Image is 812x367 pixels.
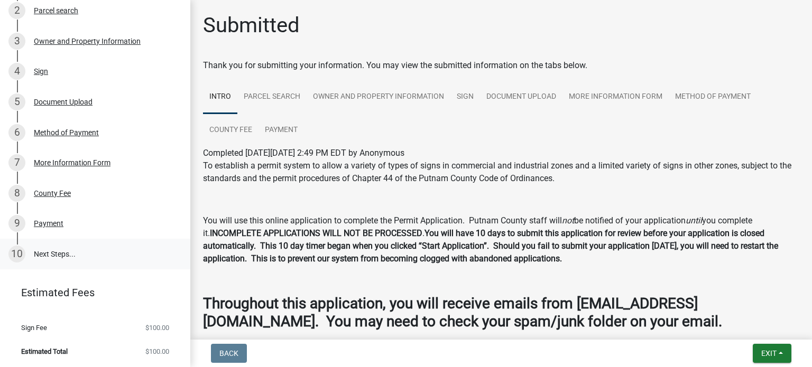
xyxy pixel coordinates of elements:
span: Exit [761,349,777,357]
div: Payment [34,220,63,227]
a: Document Upload [480,80,562,114]
div: 4 [8,63,25,80]
button: Exit [753,344,791,363]
a: County Fee [203,114,259,147]
span: $100.00 [145,348,169,355]
div: Thank you for submitting your information. You may view the submitted information on the tabs below. [203,59,799,72]
span: Completed [DATE][DATE] 2:49 PM EDT by Anonymous [203,148,404,158]
div: 9 [8,215,25,232]
div: 10 [8,246,25,262]
span: Sign Fee [21,324,47,331]
div: 7 [8,154,25,171]
a: Intro [203,80,237,114]
div: 6 [8,124,25,141]
div: Parcel search [34,7,78,14]
button: Back [211,344,247,363]
a: Estimated Fees [8,282,173,303]
strong: INCOMPLETE APPLICATIONS WILL NOT BE PROCESSED [210,228,422,238]
div: County Fee [34,190,71,197]
h1: Submitted [203,13,300,38]
div: 2 [8,2,25,19]
div: 3 [8,33,25,50]
div: Sign [34,68,48,75]
strong: Throughout this application, you will receive emails from [EMAIL_ADDRESS][DOMAIN_NAME]. You may n... [203,295,722,330]
p: You will use this online application to complete the Permit Application. Putnam County staff will... [203,214,799,265]
span: Back [219,349,238,357]
p: To establish a permit system to allow a variety of types of signs in commercial and industrial zo... [203,159,799,185]
a: Parcel search [237,80,307,114]
i: not [562,215,574,225]
div: 5 [8,93,25,110]
strong: You will have 10 days to submit this application for review before your application is closed aut... [203,228,778,264]
i: until [686,215,702,225]
div: 8 [8,185,25,202]
a: Method of Payment [669,80,757,114]
span: Estimated Total [21,348,68,355]
div: Owner and Property Information [34,37,141,45]
div: Document Upload [34,98,93,106]
a: Sign [450,80,480,114]
div: More Information Form [34,159,110,166]
div: Method of Payment [34,129,99,136]
a: Payment [259,114,304,147]
span: $100.00 [145,324,169,331]
a: Owner and Property Information [307,80,450,114]
a: More Information Form [562,80,669,114]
